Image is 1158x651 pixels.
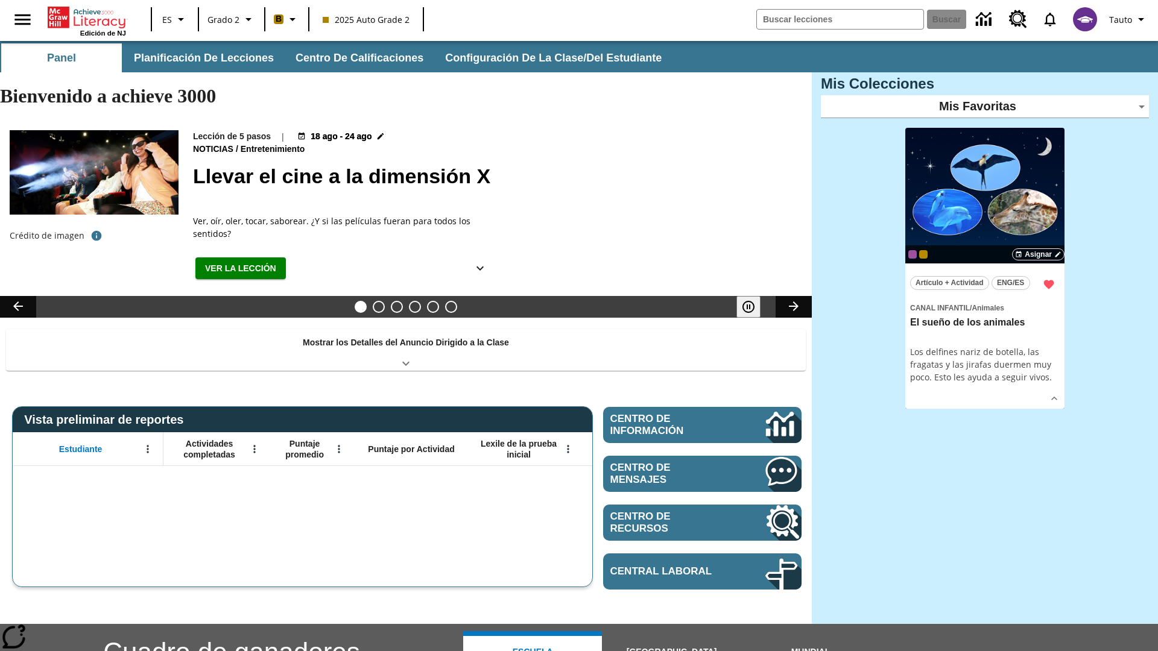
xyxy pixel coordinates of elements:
[1012,248,1065,260] button: Asignar Elegir fechas
[969,3,1002,36] a: Centro de información
[203,8,261,30] button: Grado: Grado 2, Elige un grado
[48,5,126,30] a: Portada
[992,276,1030,290] button: ENG/ES
[6,329,806,371] div: Mostrar los Detalles del Anuncio Dirigido a la Clase
[1066,4,1104,35] button: Escoja un nuevo avatar
[48,4,126,37] div: Portada
[195,257,286,280] button: Ver la lección
[311,130,372,143] span: 18 ago - 24 ago
[970,304,972,312] span: /
[1002,3,1034,36] a: Centro de recursos, Se abrirá en una pestaña nueva.
[368,444,454,454] span: Puntaje por Actividad
[276,11,282,27] span: B
[910,276,989,290] button: Artículo + Actividad
[1,43,122,72] button: Panel
[736,296,773,318] div: Pausar
[193,130,271,143] p: Lección de 5 pasos
[1104,8,1153,30] button: Perfil/Configuración
[475,438,563,460] span: Lexile de la prueba inicial
[736,296,761,318] button: Pausar
[919,250,928,259] div: New 2025 class
[24,413,189,427] span: Vista preliminar de reportes
[276,438,334,460] span: Puntaje promedio
[1034,4,1066,35] a: Notificaciones
[603,505,802,541] a: Centro de recursos, Se abrirá en una pestaña nueva.
[603,553,802,590] a: Central laboral
[245,440,264,458] button: Abrir menú
[1073,7,1097,31] img: avatar image
[997,277,1024,289] span: ENG/ES
[603,407,802,443] a: Centro de información
[373,301,385,313] button: Diapositiva 2 ¿Lo quieres con papas fritas?
[10,130,179,215] img: El panel situado frente a los asientos rocía con agua nebulizada al feliz público en un cine equi...
[303,336,509,349] p: Mostrar los Detalles del Anuncio Dirigido a la Clase
[445,301,457,313] button: Diapositiva 6 Una idea, mucho trabajo
[5,2,40,37] button: Abrir el menú lateral
[916,277,984,289] span: Artículo + Actividad
[80,30,126,37] span: Edición de NJ
[610,511,729,535] span: Centro de recursos
[905,128,1065,409] div: lesson details
[757,10,923,29] input: Buscar campo
[156,8,194,30] button: Lenguaje: ES, Selecciona un idioma
[468,257,492,280] button: Ver más
[236,144,238,154] span: /
[910,345,1060,383] div: Los delfines nariz de botella, las fragatas y las jirafas duermen muy poco. Esto les ayuda a segu...
[559,440,577,458] button: Abrir menú
[323,13,410,26] span: 2025 Auto Grade 2
[193,143,236,156] span: Noticias
[409,301,421,313] button: Diapositiva 4 ¿Los autos del futuro?
[610,413,724,437] span: Centro de información
[821,75,1149,92] h3: Mis Colecciones
[1045,389,1063,407] button: Ver más
[821,95,1149,118] div: Mis Favoritas
[286,43,433,72] button: Centro de calificaciones
[391,301,403,313] button: Diapositiva 3 Modas que pasaron de moda
[1038,274,1060,295] button: Remover de Favoritas
[241,143,308,156] span: Entretenimiento
[776,296,812,318] button: Carrusel de lecciones, seguir
[910,304,970,312] span: Canal Infantil
[295,130,387,143] button: 18 ago - 24 ago Elegir fechas
[84,225,109,247] button: Crédito de foto: The Asahi Shimbun vía Getty Images
[124,43,283,72] button: Planificación de lecciones
[435,43,671,72] button: Configuración de la clase/del estudiante
[610,565,729,577] span: Central laboral
[162,13,172,26] span: ES
[1109,13,1132,26] span: Tauto
[10,230,84,242] p: Crédito de imagen
[972,304,1004,312] span: Animales
[1025,249,1052,260] span: Asignar
[910,301,1060,314] span: Tema: Canal Infantil/Animales
[355,301,367,313] button: Diapositiva 1 Llevar el cine a la dimensión X
[910,316,1060,329] h3: El sueño de los animales
[193,215,495,240] div: Ver, oír, oler, tocar, saborear. ¿Y si las películas fueran para todos los sentidos?
[139,440,157,458] button: Abrir menú
[908,250,917,259] div: OL 2025 Auto Grade 3
[280,130,285,143] span: |
[169,438,249,460] span: Actividades completadas
[603,456,802,492] a: Centro de mensajes
[427,301,439,313] button: Diapositiva 5 ¿Cuál es la gran idea?
[193,161,797,192] h2: Llevar el cine a la dimensión X
[207,13,239,26] span: Grado 2
[269,8,305,30] button: Boost El color de la clase es anaranjado claro. Cambiar el color de la clase.
[59,444,103,454] span: Estudiante
[610,462,729,486] span: Centro de mensajes
[330,440,348,458] button: Abrir menú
